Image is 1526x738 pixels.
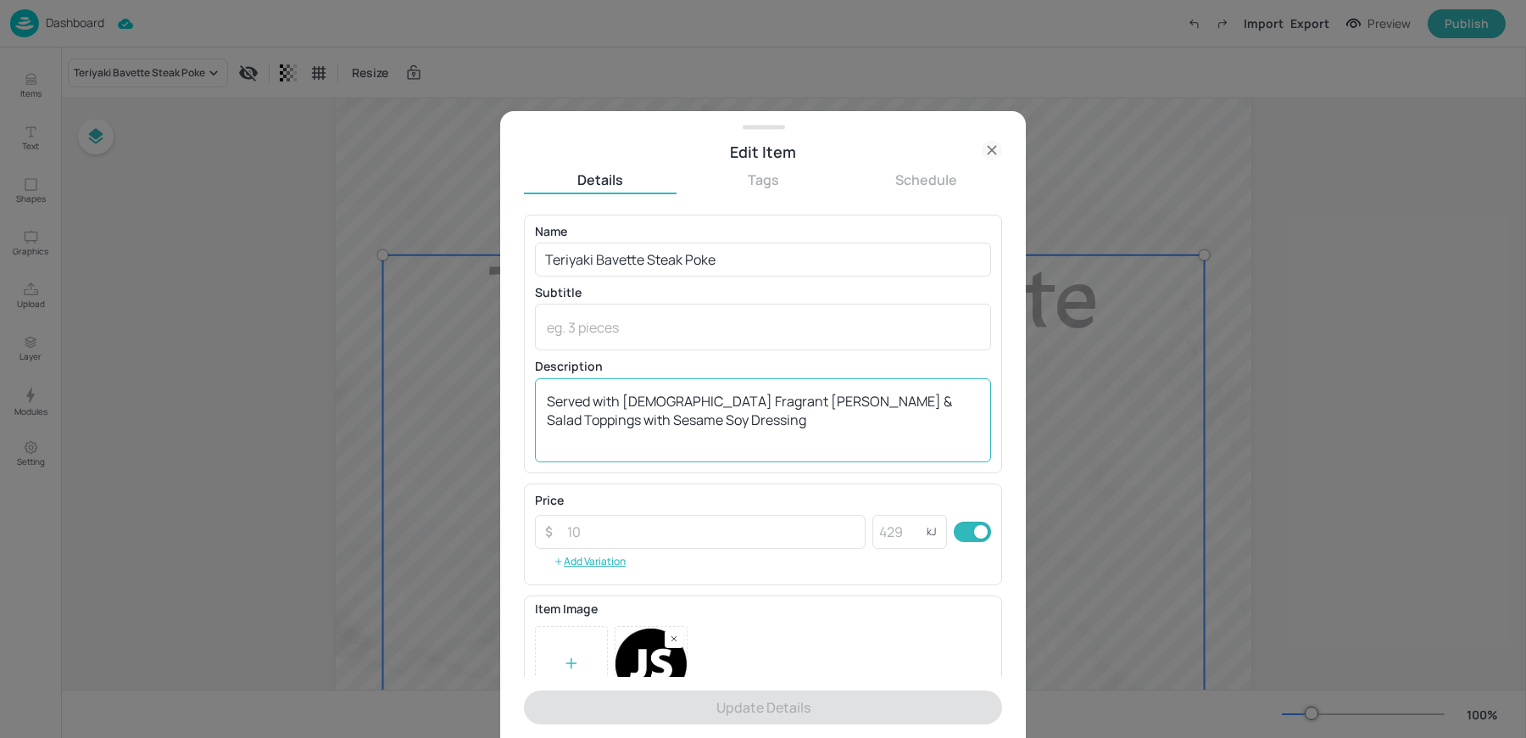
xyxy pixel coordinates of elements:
[524,171,677,189] button: Details
[927,526,937,538] p: kJ
[535,495,564,506] p: Price
[547,392,979,448] textarea: Served with [DEMOGRAPHIC_DATA] Fragrant [PERSON_NAME] & Salad Toppings with Sesame Soy Dressing
[535,287,991,299] p: Subtitle
[687,171,839,189] button: Tags
[535,226,991,238] p: Name
[557,515,866,549] input: 10
[535,361,991,372] p: Description
[849,171,1002,189] button: Schedule
[872,515,927,549] input: 429
[535,549,644,574] button: Add Variation
[665,630,683,648] div: Remove image
[524,140,1002,164] div: Edit Item
[535,243,991,277] input: eg. Chicken Teriyaki Sushi Roll
[615,629,687,700] img: 2025-03-20-174247535888365aehq3fisi.png
[535,603,991,615] p: Item Image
